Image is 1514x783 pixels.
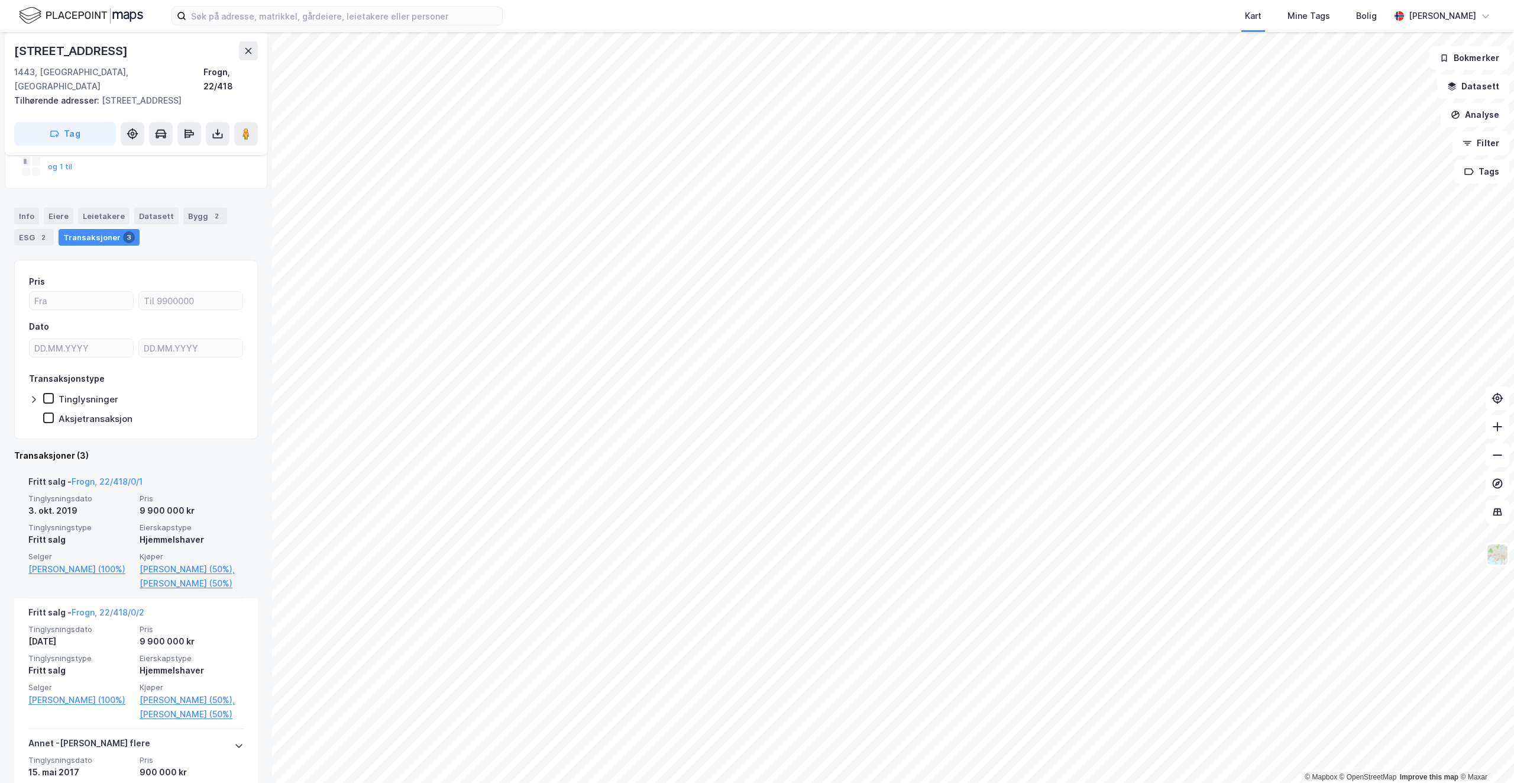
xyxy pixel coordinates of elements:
[28,682,132,692] span: Selger
[28,552,132,562] span: Selger
[59,413,132,424] div: Aksjetransaksjon
[28,634,132,649] div: [DATE]
[14,94,248,108] div: [STREET_ADDRESS]
[1245,9,1261,23] div: Kart
[140,682,244,692] span: Kjøper
[14,122,116,146] button: Tag
[140,523,244,533] span: Eierskapstype
[19,5,143,26] img: logo.f888ab2527a4732fd821a326f86c7f29.svg
[140,707,244,721] a: [PERSON_NAME] (50%)
[14,41,130,60] div: [STREET_ADDRESS]
[28,523,132,533] span: Tinglysningstype
[1437,75,1509,98] button: Datasett
[14,208,39,224] div: Info
[1305,773,1337,781] a: Mapbox
[134,208,179,224] div: Datasett
[1486,543,1509,566] img: Z
[211,210,222,222] div: 2
[14,449,258,463] div: Transaksjoner (3)
[1441,103,1509,127] button: Analyse
[29,275,45,289] div: Pris
[140,562,244,576] a: [PERSON_NAME] (50%),
[140,634,244,649] div: 9 900 000 kr
[140,755,244,765] span: Pris
[59,229,140,246] div: Transaksjoner
[28,624,132,634] span: Tinglysningsdato
[28,475,143,494] div: Fritt salg -
[28,653,132,663] span: Tinglysningstype
[44,208,73,224] div: Eiere
[28,663,132,678] div: Fritt salg
[1454,160,1509,183] button: Tags
[28,504,132,518] div: 3. okt. 2019
[1340,773,1397,781] a: OpenStreetMap
[28,605,144,624] div: Fritt salg -
[140,693,244,707] a: [PERSON_NAME] (50%),
[140,533,244,547] div: Hjemmelshaver
[14,65,203,94] div: 1443, [GEOGRAPHIC_DATA], [GEOGRAPHIC_DATA]
[29,320,49,334] div: Dato
[186,7,502,25] input: Søk på adresse, matrikkel, gårdeiere, leietakere eller personer
[72,476,143,486] a: Frogn, 22/418/0/1
[28,736,150,755] div: Annet - [PERSON_NAME] flere
[1452,131,1509,155] button: Filter
[29,372,105,386] div: Transaksjonstype
[28,494,132,504] span: Tinglysningsdato
[1455,726,1514,783] div: Kontrollprogram for chat
[139,339,242,357] input: DD.MM.YYYY
[78,208,130,224] div: Leietakere
[28,755,132,765] span: Tinglysningsdato
[28,562,132,576] a: [PERSON_NAME] (100%)
[1455,726,1514,783] iframe: Chat Widget
[140,494,244,504] span: Pris
[140,504,244,518] div: 9 900 000 kr
[30,292,133,310] input: Fra
[140,663,244,678] div: Hjemmelshaver
[203,65,258,94] div: Frogn, 22/418
[1400,773,1458,781] a: Improve this map
[1356,9,1377,23] div: Bolig
[59,394,118,405] div: Tinglysninger
[14,229,54,246] div: ESG
[30,339,133,357] input: DD.MM.YYYY
[28,765,132,779] div: 15. mai 2017
[14,95,102,105] span: Tilhørende adresser:
[183,208,227,224] div: Bygg
[140,552,244,562] span: Kjøper
[28,693,132,707] a: [PERSON_NAME] (100%)
[1409,9,1476,23] div: [PERSON_NAME]
[140,576,244,591] a: [PERSON_NAME] (50%)
[140,765,244,779] div: 900 000 kr
[140,624,244,634] span: Pris
[28,533,132,547] div: Fritt salg
[37,231,49,243] div: 2
[1287,9,1330,23] div: Mine Tags
[72,607,144,617] a: Frogn, 22/418/0/2
[1429,46,1509,70] button: Bokmerker
[140,653,244,663] span: Eierskapstype
[139,292,242,310] input: Til 9900000
[123,231,135,243] div: 3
